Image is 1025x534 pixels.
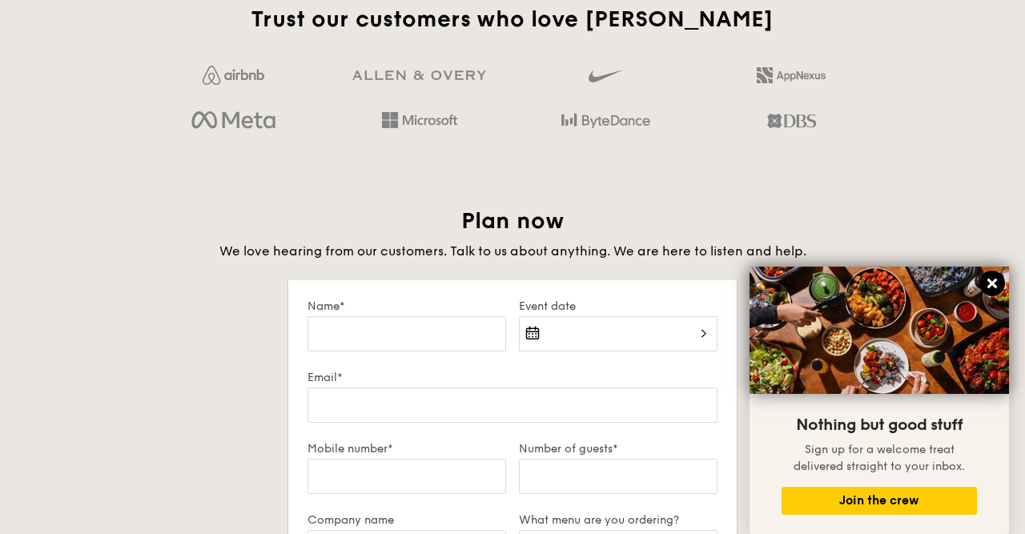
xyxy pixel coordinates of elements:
img: Jf4Dw0UUCKFd4aYAAAAASUVORK5CYII= [203,66,264,85]
span: We love hearing from our customers. Talk to us about anything. We are here to listen and help. [219,243,806,259]
span: Nothing but good stuff [796,416,963,435]
label: Name* [307,299,506,313]
span: Sign up for a welcome treat delivered straight to your inbox. [794,443,965,473]
img: Hd4TfVa7bNwuIo1gAAAAASUVORK5CYII= [382,112,457,128]
img: GRg3jHAAAAABJRU5ErkJggg== [352,70,486,81]
span: Plan now [461,207,565,235]
img: gdlseuq06himwAAAABJRU5ErkJggg== [589,62,622,90]
img: DSC07876-Edit02-Large.jpeg [750,267,1009,394]
img: 2L6uqdT+6BmeAFDfWP11wfMG223fXktMZIL+i+lTG25h0NjUBKOYhdW2Kn6T+C0Q7bASH2i+1JIsIulPLIv5Ss6l0e291fRVW... [757,67,826,83]
button: Join the crew [782,487,977,515]
img: meta.d311700b.png [191,107,275,135]
label: What menu are you ordering? [519,513,717,527]
button: Close [979,271,1005,296]
label: Email* [307,371,717,384]
label: Mobile number* [307,442,506,456]
label: Number of guests* [519,442,717,456]
label: Company name [307,513,506,527]
label: Event date [519,299,717,313]
img: dbs.a5bdd427.png [767,107,816,135]
img: bytedance.dc5c0c88.png [561,107,650,135]
h2: Trust our customers who love [PERSON_NAME] [147,5,878,34]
